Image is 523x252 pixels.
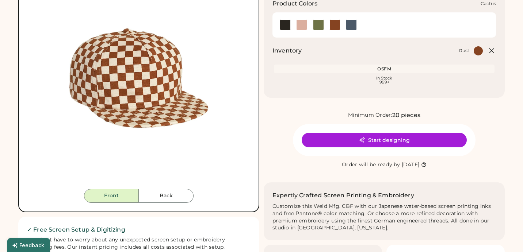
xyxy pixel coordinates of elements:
[459,48,469,54] div: Rust
[342,161,400,168] div: Order will be ready by
[84,189,139,203] button: Front
[27,236,251,251] div: You don't have to worry about any unexpected screen setup or embroidery digitizing fees. Our inst...
[275,76,493,84] div: In Stock 999+
[481,1,496,7] div: Cactus
[402,161,420,168] div: [DATE]
[272,46,302,55] h2: Inventory
[348,112,392,119] div: Minimum Order:
[275,66,493,72] div: OSFM
[139,189,194,203] button: Back
[272,203,496,232] div: Customize this Weld Mfg. CBF with our Japanese water-based screen printing inks and free Pantone®...
[392,111,420,120] div: 20 pieces
[272,191,414,200] h2: Expertly Crafted Screen Printing & Embroidery
[302,133,467,147] button: Start designing
[27,225,251,234] h2: ✓ Free Screen Setup & Digitizing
